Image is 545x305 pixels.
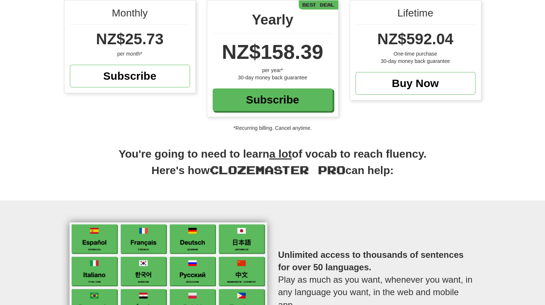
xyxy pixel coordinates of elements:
span: NZ$25.73 [96,30,163,48]
div: Lifetime [355,6,475,25]
a: Buy Now [355,72,475,95]
u: a lot [269,148,292,160]
div: Best Deal [299,0,338,10]
span: NZ$158.39 [222,40,323,63]
span: NZ$592.04 [377,30,453,48]
div: 30-day money back guarantee [355,57,475,65]
div: per month* [70,50,190,57]
div: Monthly [70,6,190,25]
strong: Unlimited access to thousands of sentences for over 50 languages. [278,250,464,272]
div: Yearly [213,10,333,34]
div: 30-day money back guarantee [213,74,333,81]
div: per year* [213,67,333,74]
span: Clozemaster Pro [210,163,346,176]
h2: You're going to need to learn of vocab to reach fluency. Here's how can help: [64,146,481,186]
a: Subscribe [213,89,333,111]
div: One-time purchase [355,50,475,57]
a: Subscribe [70,65,190,87]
